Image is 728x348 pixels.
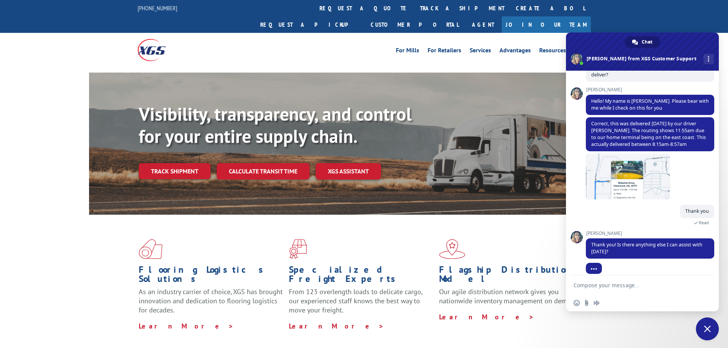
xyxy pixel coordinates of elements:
[139,287,283,314] span: As an industry carrier of choice, XGS has brought innovation and dedication to flooring logistics...
[593,300,600,306] span: Audio message
[539,47,566,56] a: Resources
[642,36,652,48] span: Chat
[499,47,531,56] a: Advantages
[139,163,211,179] a: Track shipment
[139,102,412,148] b: Visibility, transparency, and control for your entire supply chain.
[396,47,419,56] a: For Mills
[289,322,384,330] a: Learn More >
[704,54,714,64] div: More channels
[289,239,307,259] img: xgs-icon-focused-on-flooring-red
[316,163,381,180] a: XGS ASSISTANT
[574,282,694,289] textarea: Compose your message...
[586,231,714,236] span: [PERSON_NAME]
[439,239,465,259] img: xgs-icon-flagship-distribution-model-red
[591,241,702,255] span: Thank you! Is there anything else I can assist with [DATE]?
[591,98,709,111] span: Hello! My name is [PERSON_NAME]. Please bear with me while I check on this for you
[255,16,365,33] a: Request a pickup
[574,300,580,306] span: Insert an emoji
[696,317,719,340] div: Close chat
[139,322,234,330] a: Learn More >
[139,239,162,259] img: xgs-icon-total-supply-chain-intelligence-red
[699,220,709,225] span: Read
[365,16,464,33] a: Customer Portal
[591,120,706,147] span: Correct, this was delivered [DATE] by our driver [PERSON_NAME]. The routing shows 11:55am due to ...
[428,47,461,56] a: For Retailers
[464,16,502,33] a: Agent
[685,208,709,214] span: Thank you
[439,265,584,287] h1: Flagship Distribution Model
[138,4,177,12] a: [PHONE_NUMBER]
[470,47,491,56] a: Services
[584,300,590,306] span: Send a file
[289,265,433,287] h1: Specialized Freight Experts
[439,312,534,321] a: Learn More >
[502,16,591,33] a: Join Our Team
[439,287,580,305] span: Our agile distribution network gives you nationwide inventory management on demand.
[586,87,714,92] span: [PERSON_NAME]
[139,265,283,287] h1: Flooring Logistics Solutions
[625,36,660,48] div: Chat
[289,287,433,321] p: From 123 overlength loads to delicate cargo, our experienced staff knows the best way to move you...
[217,163,310,180] a: Calculate transit time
